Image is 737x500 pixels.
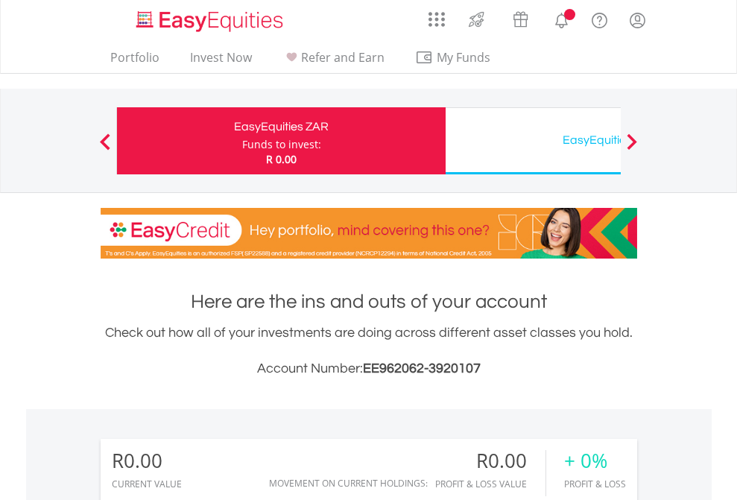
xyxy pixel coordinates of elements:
img: EasyCredit Promotion Banner [101,208,637,259]
a: Invest Now [184,50,258,73]
a: My Profile [619,4,657,37]
span: My Funds [415,48,513,67]
button: Next [617,141,647,156]
span: EE962062-3920107 [363,361,481,376]
a: Notifications [543,4,581,34]
span: Refer and Earn [301,49,385,66]
button: Previous [90,141,120,156]
a: Portfolio [104,50,165,73]
h3: Account Number: [101,358,637,379]
a: Refer and Earn [276,50,390,73]
div: Movement on Current Holdings: [269,478,428,488]
a: AppsGrid [419,4,455,28]
div: CURRENT VALUE [112,479,182,489]
div: Profit & Loss [564,479,626,489]
img: thrive-v2.svg [464,7,489,31]
div: R0.00 [435,450,545,472]
img: vouchers-v2.svg [508,7,533,31]
div: Funds to invest: [242,137,321,152]
div: EasyEquities ZAR [126,116,437,137]
div: + 0% [564,450,626,472]
img: EasyEquities_Logo.png [133,9,289,34]
img: grid-menu-icon.svg [428,11,445,28]
div: Profit & Loss Value [435,479,545,489]
a: Vouchers [499,4,543,31]
div: Check out how all of your investments are doing across different asset classes you hold. [101,323,637,379]
span: R 0.00 [266,152,297,166]
h1: Here are the ins and outs of your account [101,288,637,315]
a: Home page [130,4,289,34]
a: FAQ's and Support [581,4,619,34]
div: R0.00 [112,450,182,472]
